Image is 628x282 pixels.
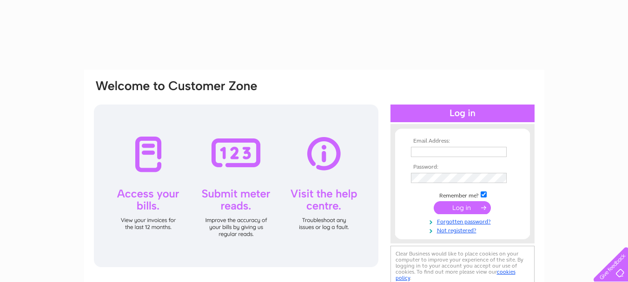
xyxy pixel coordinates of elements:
[409,138,516,144] th: Email Address:
[434,201,491,214] input: Submit
[411,216,516,225] a: Forgotten password?
[409,190,516,199] td: Remember me?
[411,225,516,234] a: Not registered?
[396,269,516,281] a: cookies policy
[409,164,516,171] th: Password:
